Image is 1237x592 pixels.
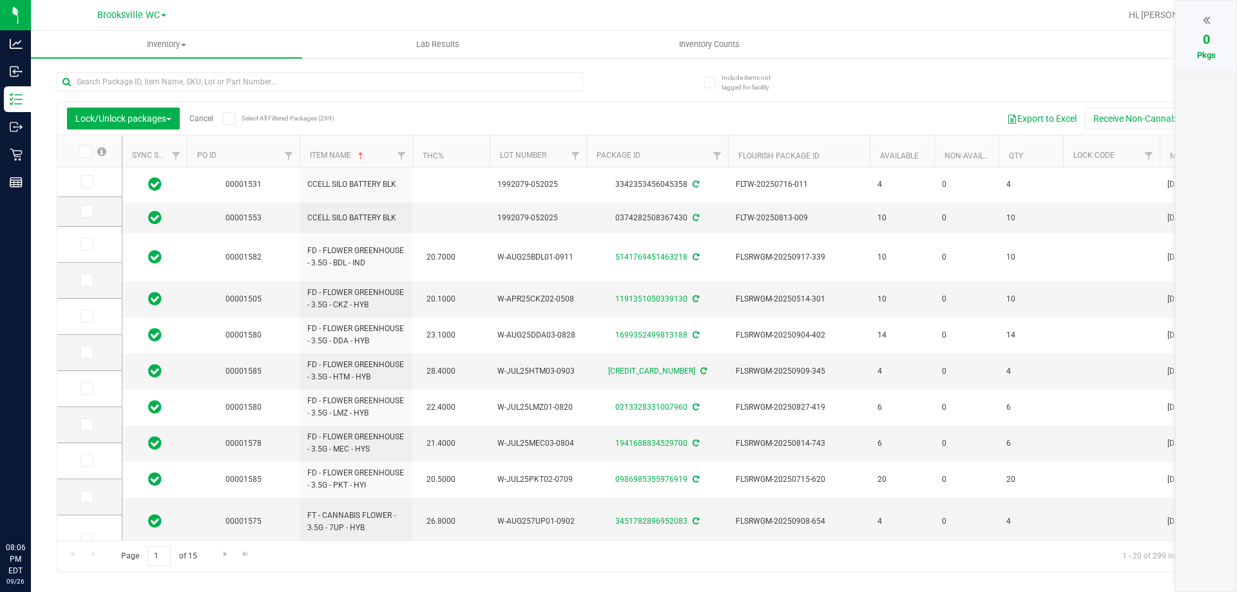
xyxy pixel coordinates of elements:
inline-svg: Outbound [10,120,23,133]
a: 00001505 [225,294,262,303]
span: 20 [1006,473,1055,486]
a: PO ID [197,151,216,160]
inline-svg: Analytics [10,37,23,50]
p: 09/26 [6,577,25,586]
span: 21.4000 [420,434,462,453]
span: W-APR25CKZ02-0508 [497,293,579,305]
a: Item Name [310,151,366,160]
span: FD - FLOWER GREENHOUSE - 3.5G - DDA - HYB [307,323,405,347]
span: W-AUG25BDL01-0911 [497,251,579,263]
span: Sync from Compliance System [691,439,699,448]
p: 08:06 PM EDT [6,542,25,577]
span: FD - FLOWER GREENHOUSE - 3.5G - LMZ - HYB [307,395,405,419]
span: 0 [942,473,991,486]
a: Qty [1009,151,1023,160]
span: 26.8000 [420,512,462,531]
a: Go to the last page [236,546,255,564]
span: 1992079-052025 [497,178,579,191]
span: 4 [1006,178,1055,191]
span: 6 [877,401,926,414]
span: 20 [877,473,926,486]
a: Inventory Counts [573,31,845,58]
span: Pkgs [1197,50,1216,60]
span: 4 [1006,515,1055,528]
a: 3451782896952083 [615,517,687,526]
inline-svg: Inbound [10,65,23,78]
span: FLSRWGM-20250917-339 [736,251,862,263]
span: In Sync [148,512,162,530]
span: FD - FLOWER GREENHOUSE - 3.5G - MEC - HYS [307,431,405,455]
span: 0 [942,515,991,528]
span: 0 [942,365,991,377]
a: 00001531 [225,180,262,189]
a: Lot Number [500,151,546,160]
div: 0374282508367430 [584,212,730,224]
span: 0 [942,401,991,414]
div: 3342353456045358 [584,178,730,191]
span: Select All Filtered Packages (299) [242,115,306,122]
span: Sync from Compliance System [691,180,699,189]
span: 6 [1006,401,1055,414]
iframe: Resource center [13,489,52,528]
span: 0 [942,437,991,450]
span: In Sync [148,290,162,308]
span: 4 [877,178,926,191]
a: Filter [391,145,412,167]
a: Filter [1138,145,1160,167]
span: 0 [942,329,991,341]
span: CCELL SILO BATTERY BLK [307,212,405,224]
span: CCELL SILO BATTERY BLK [307,178,405,191]
span: Sync from Compliance System [691,294,699,303]
inline-svg: Inventory [10,93,23,106]
span: 10 [877,293,926,305]
span: 10 [1006,212,1055,224]
a: Non-Available [945,151,1002,160]
span: Page of 15 [110,546,207,566]
span: In Sync [148,434,162,452]
a: Filter [565,145,586,167]
a: Package ID [597,151,640,160]
span: In Sync [148,362,162,380]
span: 0 [942,178,991,191]
span: 6 [877,437,926,450]
span: 10 [1006,293,1055,305]
span: 20.7000 [420,248,462,267]
input: 1 [148,546,171,566]
span: Sync from Compliance System [691,330,699,339]
span: Sync from Compliance System [691,403,699,412]
a: 00001585 [225,475,262,484]
a: THC% [423,151,444,160]
button: Export to Excel [999,108,1085,129]
span: 23.1000 [420,326,462,345]
span: Sync from Compliance System [691,253,699,262]
a: [CREDIT_CARD_NUMBER] [608,367,695,376]
a: Lab Results [302,31,573,58]
span: FLSRWGM-20250908-654 [736,515,862,528]
span: Sync from Compliance System [691,213,699,222]
span: 10 [877,212,926,224]
span: Inventory [31,39,302,50]
span: FD - FLOWER GREENHOUSE - 3.5G - CKZ - HYB [307,287,405,311]
a: 00001553 [225,213,262,222]
span: 4 [1006,365,1055,377]
span: Sync from Compliance System [691,475,699,484]
a: Cancel [189,114,213,123]
span: Lock/Unlock packages [75,113,171,124]
a: 00001582 [225,253,262,262]
span: 10 [877,251,926,263]
a: Flourish Package ID [738,151,820,160]
span: 4 [877,515,926,528]
span: In Sync [148,470,162,488]
span: FLTW-20250716-011 [736,178,862,191]
a: Sync Status [132,151,182,160]
a: Filter [707,145,728,167]
a: 1699352499813188 [615,330,687,339]
span: 0 [942,212,991,224]
span: 20.5000 [420,470,462,489]
span: 10 [1006,251,1055,263]
span: FLSRWGM-20250715-620 [736,473,862,486]
a: 1191351050339130 [615,294,687,303]
a: Filter [278,145,300,167]
span: FLTW-20250813-009 [736,212,862,224]
span: FD - FLOWER GREENHOUSE - 3.5G - PKT - HYI [307,467,405,492]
